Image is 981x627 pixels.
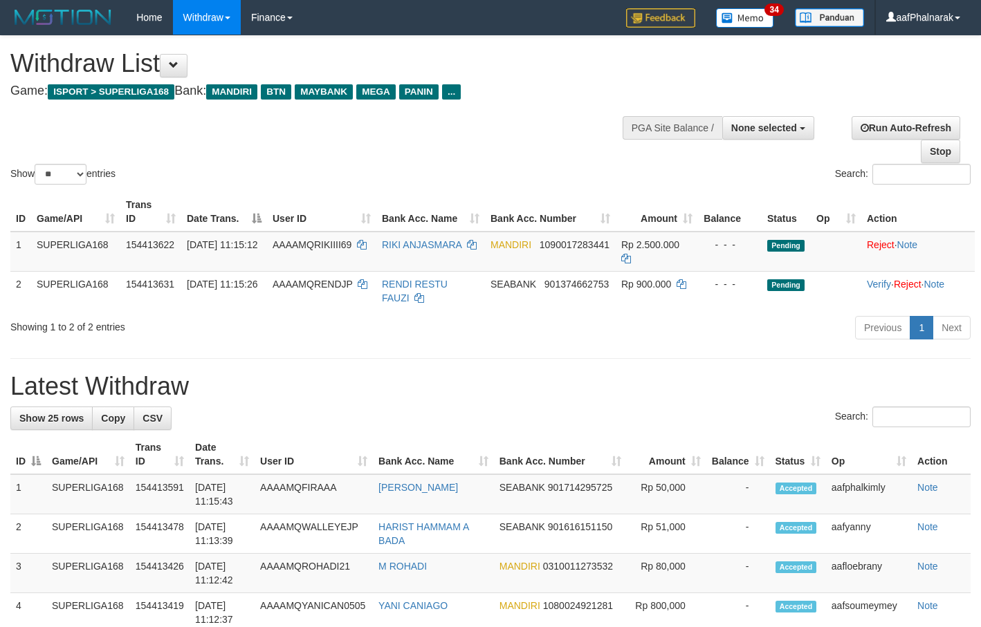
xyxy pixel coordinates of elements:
span: MAYBANK [295,84,353,100]
span: SEABANK [499,521,545,532]
th: Trans ID: activate to sort column ascending [130,435,190,474]
span: Copy 1090017283441 to clipboard [540,239,609,250]
img: panduan.png [795,8,864,27]
td: Rp 50,000 [627,474,706,514]
td: Rp 51,000 [627,514,706,554]
td: SUPERLIGA168 [46,514,130,554]
span: Rp 2.500.000 [621,239,679,250]
a: Show 25 rows [10,406,93,430]
th: Status [762,192,811,232]
a: CSV [134,406,172,430]
span: PANIN [399,84,439,100]
img: Feedback.jpg [626,8,695,28]
th: Amount: activate to sort column ascending [627,435,706,474]
span: MANDIRI [490,239,531,250]
a: Copy [92,406,134,430]
td: Rp 80,000 [627,554,706,593]
span: 34 [764,3,783,16]
a: Note [924,279,944,290]
td: AAAAMQWALLEYEJP [255,514,373,554]
button: None selected [722,116,814,140]
td: · [861,232,975,272]
span: MANDIRI [499,561,540,572]
input: Search: [872,164,971,185]
label: Show entries [10,164,116,185]
td: SUPERLIGA168 [46,554,130,593]
span: SEABANK [490,279,536,290]
th: Bank Acc. Name: activate to sort column ascending [376,192,485,232]
th: Bank Acc. Number: activate to sort column ascending [485,192,616,232]
label: Search: [835,164,971,185]
span: 154413631 [126,279,174,290]
span: CSV [143,413,163,424]
td: 154413426 [130,554,190,593]
a: Previous [855,316,910,339]
a: Note [917,482,938,493]
th: User ID: activate to sort column ascending [267,192,376,232]
span: Accepted [776,561,817,573]
th: Bank Acc. Name: activate to sort column ascending [373,435,494,474]
td: 1 [10,474,46,514]
th: ID: activate to sort column descending [10,435,46,474]
input: Search: [872,406,971,427]
td: aafloebrany [826,554,912,593]
th: Op: activate to sort column ascending [826,435,912,474]
td: SUPERLIGA168 [31,232,120,272]
span: AAAAMQRENDJP [273,279,353,290]
td: [DATE] 11:13:39 [190,514,255,554]
span: [DATE] 11:15:26 [187,279,257,290]
img: MOTION_logo.png [10,7,116,28]
span: 154413622 [126,239,174,250]
span: Copy 901714295725 to clipboard [548,482,612,493]
td: · · [861,271,975,310]
th: Game/API: activate to sort column ascending [46,435,130,474]
a: Note [917,521,938,532]
div: - - - [704,277,756,291]
th: ID [10,192,31,232]
td: 2 [10,514,46,554]
span: Show 25 rows [19,413,84,424]
span: Copy 0310011273532 to clipboard [543,561,613,572]
td: aafphalkimly [826,474,912,514]
a: RIKI ANJASMARA [382,239,461,250]
span: SEABANK [499,482,545,493]
span: Copy 901616151150 to clipboard [548,521,612,532]
span: MEGA [356,84,396,100]
th: Action [912,435,971,474]
th: Balance: activate to sort column ascending [706,435,770,474]
span: BTN [261,84,291,100]
span: Copy 901374662753 to clipboard [544,279,609,290]
td: 3 [10,554,46,593]
label: Search: [835,406,971,427]
td: aafyanny [826,514,912,554]
td: 1 [10,232,31,272]
td: AAAAMQFIRAAA [255,474,373,514]
th: Op: activate to sort column ascending [811,192,861,232]
span: Rp 900.000 [621,279,671,290]
a: Stop [921,140,960,163]
span: Pending [767,279,805,291]
th: User ID: activate to sort column ascending [255,435,373,474]
a: Note [917,561,938,572]
td: 154413591 [130,474,190,514]
h1: Latest Withdraw [10,373,971,400]
th: Trans ID: activate to sort column ascending [120,192,181,232]
a: 1 [910,316,933,339]
th: Date Trans.: activate to sort column descending [181,192,267,232]
a: Verify [867,279,891,290]
th: Amount: activate to sort column ascending [616,192,698,232]
span: Accepted [776,483,817,494]
span: None selected [731,122,797,133]
th: Balance [698,192,762,232]
img: Button%20Memo.svg [716,8,774,28]
a: Reject [894,279,922,290]
td: - [706,554,770,593]
a: YANI CANIAGO [378,600,448,611]
h1: Withdraw List [10,50,640,77]
span: Accepted [776,522,817,534]
a: Note [897,239,918,250]
span: Accepted [776,601,817,612]
td: 154413478 [130,514,190,554]
th: Status: activate to sort column ascending [770,435,826,474]
td: [DATE] 11:15:43 [190,474,255,514]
